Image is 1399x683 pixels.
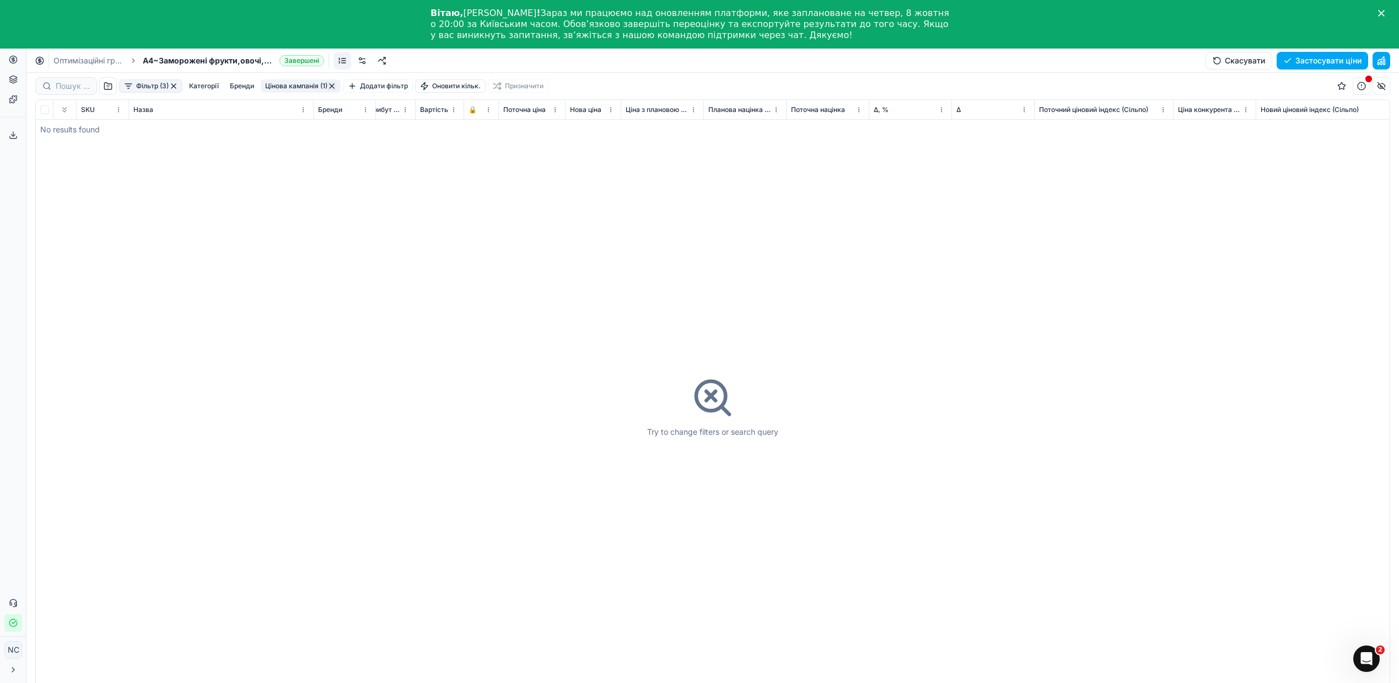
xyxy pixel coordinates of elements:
[58,103,71,116] button: Expand all
[81,105,95,114] span: SKU
[415,79,486,93] button: Оновити кільк.
[708,105,771,114] span: Планова націнка на категорію
[56,81,90,92] input: Пошук по SKU або назві
[225,79,259,93] button: Бренди
[626,105,688,114] span: Ціна з плановою націнкою
[5,642,21,658] span: NC
[1178,105,1240,114] span: Ціна конкурента (Сільпо)
[1261,105,1359,114] span: Новий ціновий індекс (Сільпо)
[4,641,22,659] button: NC
[1039,105,1148,114] span: Поточний ціновий індекс (Сільпо)
[874,105,889,114] span: Δ, %
[318,105,342,114] span: Бренди
[488,79,548,93] button: Призначити
[53,55,324,66] nav: breadcrumb
[469,105,477,114] span: 🔒
[279,55,324,66] span: Завершені
[343,79,413,93] button: Додати фільтр
[1277,52,1368,70] button: Застосувати ціни
[1376,645,1385,654] span: 2
[1378,10,1389,17] div: Закрити
[365,105,400,114] span: Атрибут товару
[647,426,778,437] div: Try to change filters or search query
[119,79,182,93] button: Фільтр (3)
[1206,52,1272,70] button: Скасувати
[420,105,448,114] span: Вартість
[261,79,341,93] button: Цінова кампанія (1)
[1353,645,1380,672] iframe: Intercom live chat
[431,8,951,41] div: [PERSON_NAME] Зараз ми працюємо над оновленням платформи, яке заплановане на четвер, 8 жовтня о 2...
[791,105,845,114] span: Поточна націнка
[143,55,324,66] span: A4~Заморожені фрукти,овочі,ягоди,гриби - tier_1Завершені
[570,105,601,114] span: Нова ціна
[143,55,275,66] span: A4~Заморожені фрукти,овочі,ягоди,гриби - tier_1
[536,8,540,18] b: !
[503,105,546,114] span: Поточна ціна
[133,105,153,114] span: Назва
[185,79,223,93] button: Категорії
[53,55,124,66] a: Оптимізаційні групи
[956,105,961,114] span: Δ
[431,8,463,18] b: Вітаю,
